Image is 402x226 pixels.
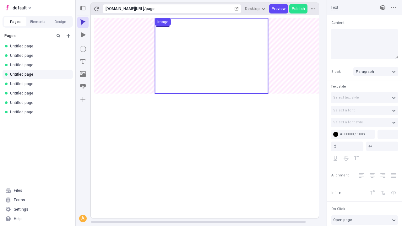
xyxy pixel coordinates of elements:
[10,81,68,86] div: Untitled page
[330,205,346,213] button: On Click
[77,68,89,80] button: Image
[331,84,346,89] span: Text style
[289,4,307,13] button: Publish
[353,67,398,76] button: Paragraph
[330,172,350,179] button: Alignment
[331,5,372,10] input: Text
[10,110,68,115] div: Untitled page
[333,95,359,100] span: Select text style
[357,171,366,180] button: Left Align
[331,190,341,195] span: Inline
[65,32,72,40] button: Add new
[330,68,342,75] button: Block
[333,108,355,113] span: Select a font
[14,207,28,212] div: Settings
[10,44,68,49] div: Untitled page
[331,207,345,211] span: On Click
[331,69,341,74] span: Block
[331,20,344,25] span: Content
[269,4,288,13] button: Preview
[77,43,89,55] button: Box
[356,69,374,74] span: Paragraph
[340,132,372,137] div: #000000 / 100%
[4,33,52,38] div: Pages
[389,171,398,180] button: Justify
[155,18,171,26] button: Image
[331,130,375,139] button: #000000 / 100%
[80,215,86,222] div: A
[292,6,305,11] span: Publish
[378,188,388,197] button: Subscript
[10,53,68,58] div: Untitled page
[331,215,398,225] button: Open page
[10,62,68,67] div: Untitled page
[10,72,68,77] div: Untitled page
[331,118,398,127] button: Select a font style
[245,6,260,11] span: Desktop
[330,19,345,26] button: Content
[146,6,233,11] div: page
[77,81,89,92] button: Button
[333,217,352,223] span: Open page
[106,6,144,11] div: [URL][DOMAIN_NAME]
[26,17,49,26] button: Elements
[13,4,27,12] span: default
[144,6,146,11] div: /
[333,120,363,125] span: Select a font style
[367,171,377,180] button: Center Align
[49,17,72,26] button: Design
[157,19,168,24] div: Image
[242,4,268,13] button: Desktop
[378,171,388,180] button: Right Align
[10,91,68,96] div: Untitled page
[330,189,342,196] button: Inline
[10,100,68,105] div: Untitled page
[331,173,349,178] span: Alignment
[331,92,398,103] button: Select text style
[14,197,25,202] div: Forms
[367,188,377,197] button: Superscript
[331,106,398,115] button: Select a font
[272,6,285,11] span: Preview
[77,56,89,67] button: Text
[389,188,398,197] button: Code
[4,17,26,26] button: Pages
[14,188,22,193] div: Files
[14,216,22,221] div: Help
[3,3,34,13] button: Select site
